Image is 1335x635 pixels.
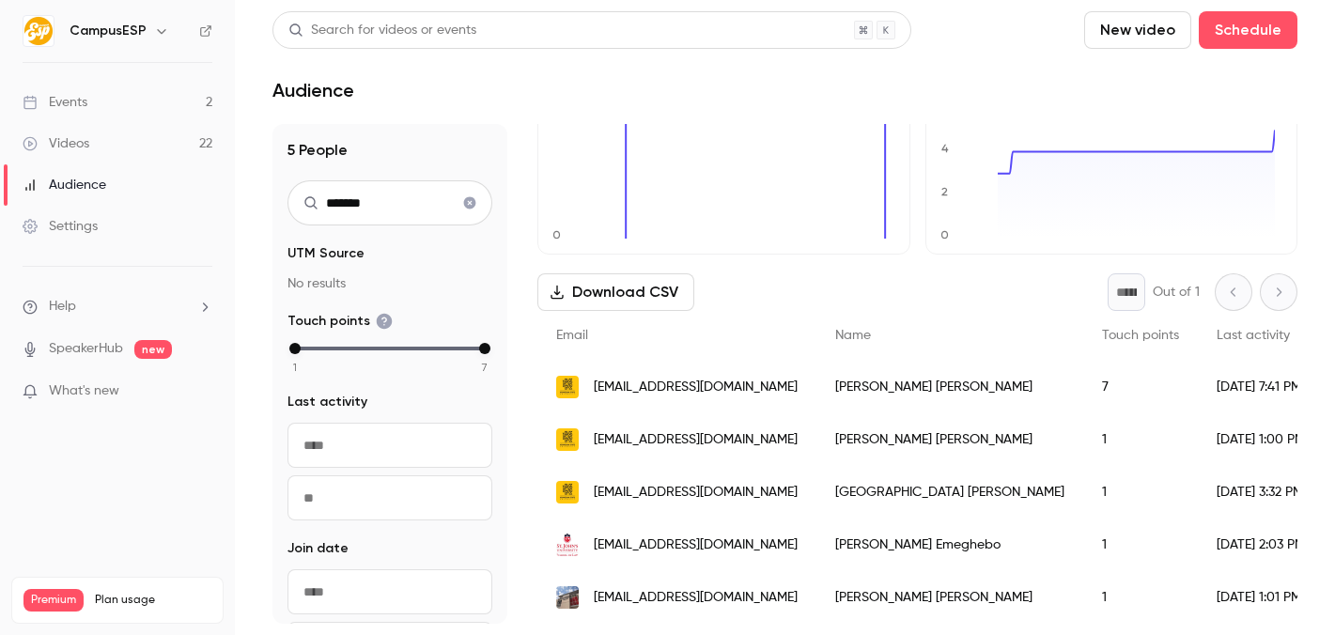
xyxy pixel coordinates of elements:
span: Email [556,329,588,342]
div: 1 [1083,571,1198,624]
div: [GEOGRAPHIC_DATA] [PERSON_NAME] [816,466,1083,519]
div: [DATE] 7:41 PM [1198,361,1324,413]
div: [DATE] 1:00 PM [1198,413,1324,466]
div: [DATE] 3:32 PM [1198,466,1324,519]
div: [PERSON_NAME] [PERSON_NAME] [816,361,1083,413]
span: Name [835,329,871,342]
div: 7 [1083,361,1198,413]
a: SpeakerHub [49,339,123,359]
div: 1 [1083,466,1198,519]
img: kennesaw.edu [556,481,579,503]
img: CampusESP [23,16,54,46]
li: help-dropdown-opener [23,297,212,317]
span: UTM Source [287,244,365,263]
img: stjohns.edu [556,534,579,556]
h1: Audience [272,79,354,101]
img: kennesaw.edu [556,428,579,451]
button: New video [1084,11,1191,49]
div: max [479,343,490,354]
span: Join date [287,539,349,558]
div: Settings [23,217,98,236]
text: 2 [941,185,948,198]
span: [EMAIL_ADDRESS][DOMAIN_NAME] [594,535,798,555]
div: 1 [1083,413,1198,466]
img: kennesaw.edu [556,376,579,398]
text: 4 [941,142,949,155]
span: Last activity [287,393,367,411]
div: [DATE] 1:01 PM [1198,571,1324,624]
span: [EMAIL_ADDRESS][DOMAIN_NAME] [594,378,798,397]
div: [PERSON_NAME] [PERSON_NAME] [816,413,1083,466]
span: Touch points [287,312,393,331]
span: new [134,340,172,359]
span: [EMAIL_ADDRESS][DOMAIN_NAME] [594,430,798,450]
h1: 5 People [287,139,492,162]
div: min [289,343,301,354]
div: [PERSON_NAME] [PERSON_NAME] [816,571,1083,624]
div: Videos [23,134,89,153]
span: Plan usage [95,593,211,608]
text: 0 [940,228,949,241]
iframe: Noticeable Trigger [190,383,212,400]
div: 1 [1083,519,1198,571]
span: 7 [482,359,488,376]
span: Touch points [1102,329,1179,342]
button: Download CSV [537,273,694,311]
p: Out of 1 [1153,283,1200,302]
h6: CampusESP [70,22,147,40]
img: semo.edu [556,586,579,609]
div: Audience [23,176,106,194]
div: Events [23,93,87,112]
button: Clear search [455,188,485,218]
p: No results [287,274,492,293]
span: 1 [293,359,297,376]
div: [PERSON_NAME] Emeghebo [816,519,1083,571]
span: What's new [49,381,119,401]
span: Premium [23,589,84,612]
span: Help [49,297,76,317]
button: Schedule [1199,11,1297,49]
div: Search for videos or events [288,21,476,40]
span: Last activity [1217,329,1290,342]
div: [DATE] 2:03 PM [1198,519,1324,571]
span: [EMAIL_ADDRESS][DOMAIN_NAME] [594,588,798,608]
text: 0 [552,228,561,241]
span: [EMAIL_ADDRESS][DOMAIN_NAME] [594,483,798,503]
